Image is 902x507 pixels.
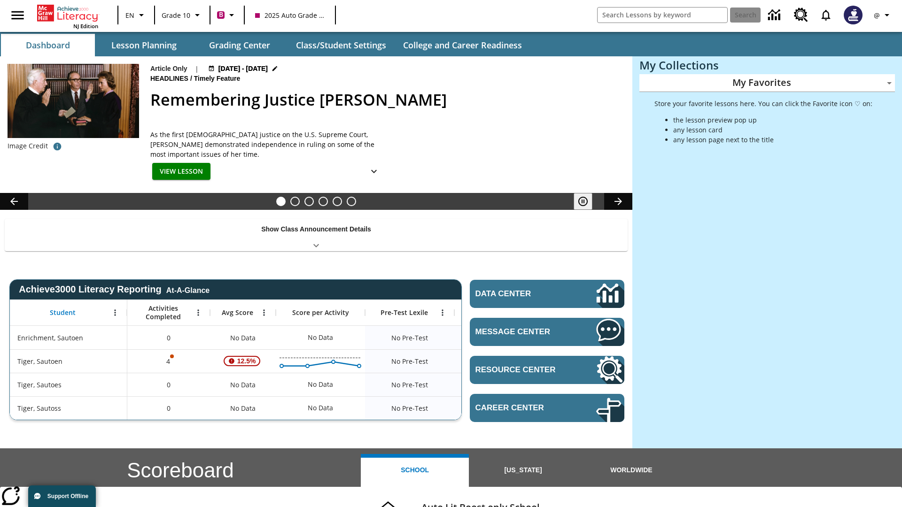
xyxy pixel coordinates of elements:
span: 0 [167,333,171,343]
h3: My Collections [639,59,895,72]
button: Slide 4 The Last Homesteaders [319,197,328,206]
div: No Data, Tiger, Sautoss [454,396,544,420]
div: No Data, Enrichment, Sautoen [303,328,338,347]
div: No Data, Tiger, Sautoss [303,399,338,417]
button: Pause [574,193,592,210]
a: Data Center [762,2,788,28]
span: Message Center [475,327,568,337]
button: Profile/Settings [868,7,898,23]
span: Achieve3000 Literacy Reporting [19,284,210,295]
img: Avatar [844,6,863,24]
button: College and Career Readiness [396,34,529,56]
div: My Favorites [639,74,895,92]
input: search field [598,8,727,23]
span: Pre-Test Lexile [381,308,428,317]
button: Open Menu [108,306,122,320]
div: , 12.5%, Attention! This student's Average First Try Score of 12.5% is below 65%, Tiger, Sautoen [210,349,276,373]
a: Data Center [470,280,624,308]
div: No Data, Enrichment, Sautoen [454,326,544,349]
span: [DATE] - [DATE] [218,64,268,74]
button: Boost Class color is violet red. Change class color [213,7,241,23]
span: Enrichment, Sautoen [17,333,83,343]
span: Resource Center [475,365,568,375]
a: Message Center [470,318,624,346]
button: View Lesson [152,163,210,180]
button: Slide 5 Pre-release lesson [333,197,342,206]
div: 0, Enrichment, Sautoen [127,326,210,349]
a: Notifications [814,3,838,27]
li: any lesson card [673,125,872,135]
span: Tiger, Sautoen [17,356,62,366]
span: Activities Completed [132,304,194,321]
button: Open Menu [191,306,205,320]
button: Dashboard [1,34,95,56]
span: Tiger, Sautoss [17,403,61,413]
p: Article Only [150,64,187,74]
button: Lesson carousel, Next [604,193,632,210]
a: Career Center [470,394,624,422]
span: No Pre-Test, Tiger, Sautoen [391,356,428,366]
span: EN [125,10,134,20]
span: No Pre-Test, Tiger, Sautoes [391,380,428,390]
span: @ [874,10,880,20]
button: [US_STATE] [469,454,577,487]
a: Resource Center, Will open in new tab [788,2,814,28]
span: No Data [225,399,260,418]
button: Aug 24 - Aug 24 Choose Dates [206,64,280,74]
span: As the first female justice on the U.S. Supreme Court, Sandra Day O'Connor demonstrated independe... [150,130,385,159]
span: Data Center [475,289,564,299]
span: No Data [225,328,260,347]
div: No Data, Enrichment, Sautoen [210,326,276,349]
div: No Data, Tiger, Sautoes [454,373,544,396]
button: Open Menu [435,306,450,320]
span: Grade 10 [162,10,190,20]
button: Slide 1 Remembering Justice O'Connor [276,197,286,206]
img: Chief Justice Warren Burger, wearing a black robe, holds up his right hand and faces Sandra Day O... [8,64,139,138]
a: Resource Center, Will open in new tab [470,356,624,384]
button: Support Offline [28,485,96,507]
span: Student [50,308,76,317]
div: 4, One or more Activity scores may be invalid., Tiger, Sautoen [127,349,210,373]
button: Worldwide [577,454,685,487]
p: Store your favorite lessons here. You can click the Favorite icon ♡ on: [654,99,872,108]
div: No Data, Tiger, Sautoes [210,373,276,396]
h2: Remembering Justice O'Connor [150,88,621,112]
div: No Data, Tiger, Sautoss [210,396,276,420]
span: Avg Score [222,308,253,317]
div: No Data, Tiger, Sautoes [303,375,338,394]
button: School [361,454,469,487]
div: 0, Tiger, Sautoss [127,396,210,420]
span: B [219,9,223,21]
li: the lesson preview pop up [673,115,872,125]
button: Open side menu [4,1,31,29]
div: Pause [574,193,602,210]
span: 12.5% [233,353,260,369]
button: Grading Center [193,34,287,56]
span: 0 [167,380,171,390]
div: No Data, Tiger, Sautoen [454,349,544,373]
button: Select a new avatar [838,3,868,27]
span: Tiger, Sautoes [17,380,62,390]
div: As the first [DEMOGRAPHIC_DATA] justice on the U.S. Supreme Court, [PERSON_NAME] demonstrated ind... [150,130,385,159]
a: Home [37,4,98,23]
button: Slide 3 Defining Our Government's Purpose [304,197,314,206]
button: Class/Student Settings [288,34,394,56]
span: Timely Feature [194,74,242,84]
p: Show Class Announcement Details [261,224,371,234]
span: NJ Edition [73,23,98,30]
span: 0 [167,403,171,413]
span: Headlines [150,74,190,84]
span: No Data [225,375,260,394]
span: Score per Activity [292,308,349,317]
span: 2025 Auto Grade 10 [255,10,325,20]
span: Support Offline [47,493,88,499]
button: Language: EN, Select a language [121,7,151,23]
div: At-A-Glance [166,284,210,295]
span: No Pre-Test, Tiger, Sautoss [391,403,428,413]
div: 0, Tiger, Sautoes [127,373,210,396]
span: Career Center [475,403,568,413]
span: | [195,64,199,74]
button: Grade: Grade 10, Select a grade [158,7,207,23]
li: any lesson page next to the title [673,135,872,145]
button: Open Menu [257,306,271,320]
